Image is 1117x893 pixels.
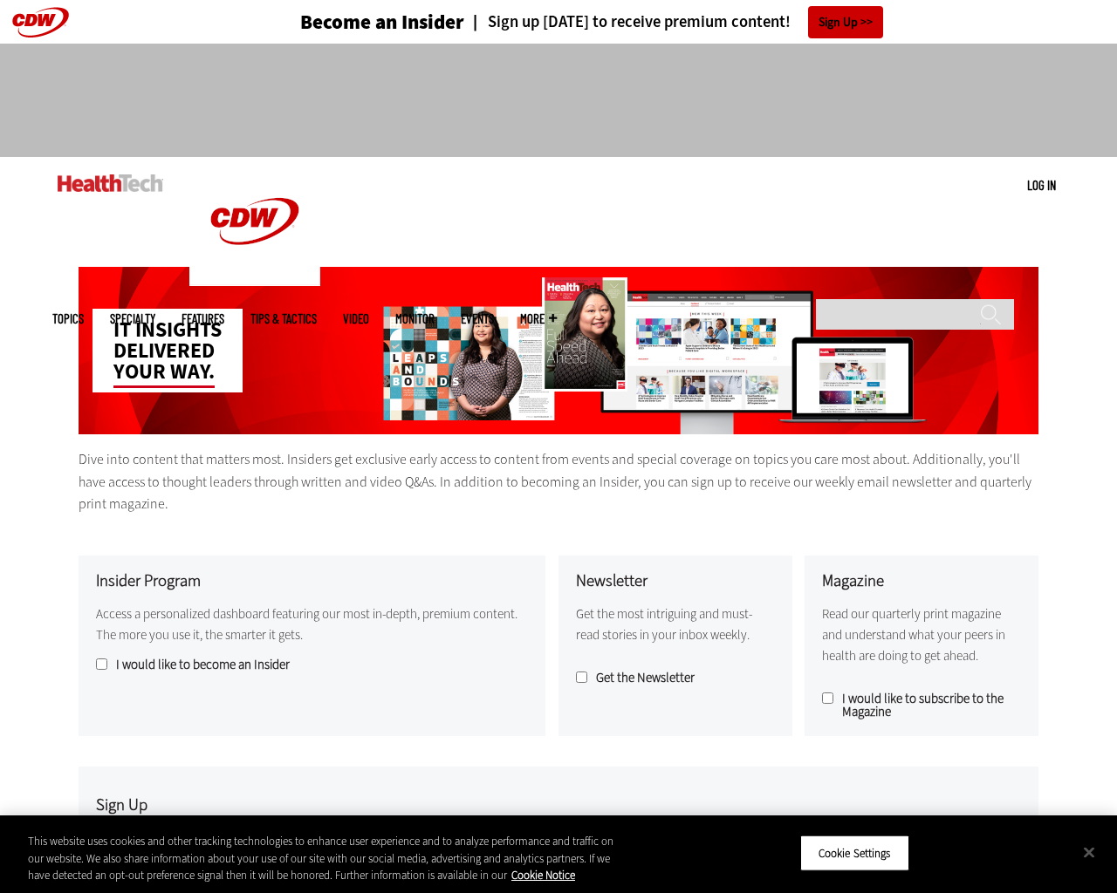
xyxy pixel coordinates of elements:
[189,272,320,290] a: CDW
[464,14,791,31] a: Sign up [DATE] to receive premium content!
[96,603,528,645] p: Access a personalized dashboard featuring our most in-depth, premium content. The more you use it...
[96,658,528,671] label: I would like to become an Insider
[110,312,155,325] span: Specialty
[1027,177,1056,193] a: Log in
[58,174,163,192] img: Home
[511,868,575,883] a: More information about your privacy
[520,312,557,325] span: More
[79,448,1038,515] p: Dive into content that matters most. Insiders get exclusive early access to content from events a...
[300,12,464,32] h3: Become an Insider
[800,835,909,871] button: Cookie Settings
[1070,833,1108,871] button: Close
[822,692,1021,719] label: I would like to subscribe to the Magazine
[822,573,1021,590] h3: Magazine
[241,61,876,140] iframe: advertisement
[576,671,775,685] label: Get the Newsletter
[52,312,84,325] span: Topics
[808,6,883,38] a: Sign Up
[113,358,215,388] span: your way.
[250,312,317,325] a: Tips & Tactics
[28,833,614,884] div: This website uses cookies and other tracking technologies to enhance user experience and to analy...
[576,573,775,590] h3: Newsletter
[235,12,464,32] a: Become an Insider
[189,157,320,286] img: Home
[96,573,528,590] h3: Insider Program
[461,312,494,325] a: Events
[822,603,1021,666] p: Read our quarterly print magazine and understand what your peers in health are doing to get ahead.
[576,603,775,645] p: Get the most intriguing and must-read stories in your inbox weekly.
[182,312,224,325] a: Features
[395,312,435,325] a: MonITor
[93,309,243,392] div: IT insights delivered
[1027,176,1056,194] div: User menu
[96,797,777,814] h3: Sign Up
[343,312,369,325] a: Video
